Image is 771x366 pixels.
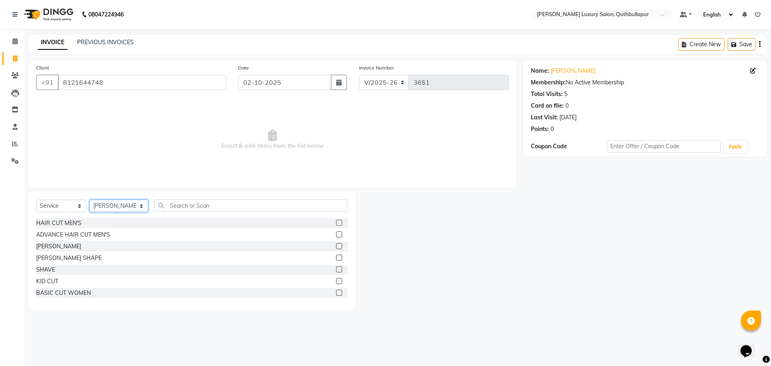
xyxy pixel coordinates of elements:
a: INVOICE [38,35,67,50]
div: HAIR CUT MEN'S [36,219,82,227]
div: Points: [531,125,549,133]
div: 5 [564,90,567,98]
span: Select & add items from the list below [36,100,509,180]
a: [PERSON_NAME] [551,67,596,75]
label: Invoice Number [359,64,394,72]
div: Membership: [531,78,566,87]
div: Total Visits: [531,90,563,98]
div: Last Visit: [531,113,558,122]
div: [PERSON_NAME] SHAPE [36,254,102,262]
a: PREVIOUS INVOICES [77,39,134,46]
div: No Active Membership [531,78,759,87]
div: 0 [565,102,569,110]
iframe: chat widget [737,334,763,358]
input: Enter Offer / Coupon Code [607,140,721,153]
div: Card on file: [531,102,564,110]
button: Create New [678,38,724,51]
div: 0 [551,125,554,133]
div: KID CUT [36,277,58,286]
label: Client [36,64,49,72]
button: Apply [724,141,747,153]
div: BASIC CUT WOMEN [36,289,91,297]
div: ADVANCE HAIR CUT MEN'S [36,231,110,239]
div: SHAVE [36,266,55,274]
b: 08047224946 [88,3,124,26]
button: +91 [36,75,59,90]
label: Date [238,64,249,72]
input: Search or Scan [154,199,348,212]
button: Save [728,38,756,51]
img: logo [20,3,75,26]
div: [PERSON_NAME] [36,242,81,251]
input: Search by Name/Mobile/Email/Code [58,75,226,90]
div: Coupon Code [531,142,607,151]
div: [DATE] [559,113,577,122]
div: Name: [531,67,549,75]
